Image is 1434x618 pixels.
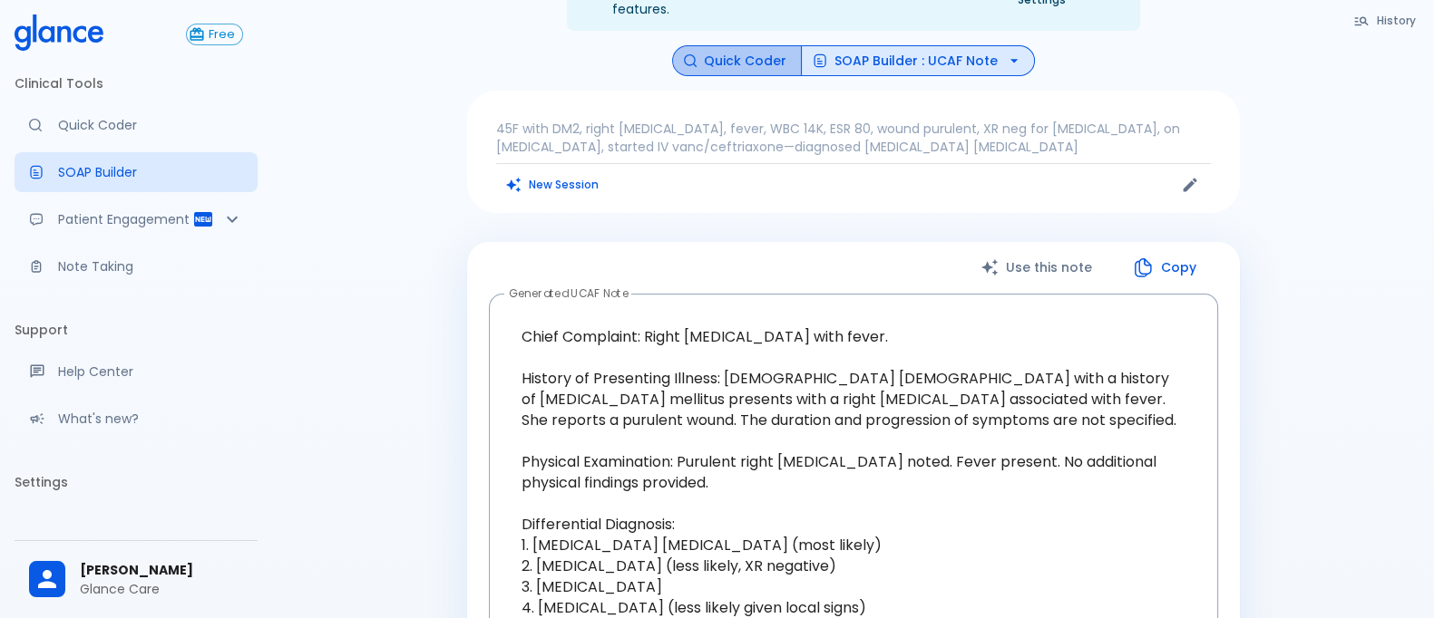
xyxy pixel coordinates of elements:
[15,62,258,105] li: Clinical Tools
[58,163,243,181] p: SOAP Builder
[58,257,243,275] p: Note Taking
[15,352,258,391] a: Get help from our support team
[801,45,1035,77] button: SOAP Builder : UCAF Note
[496,171,610,198] button: Clears all inputs and results.
[58,410,243,428] p: What's new?
[80,561,243,580] span: [PERSON_NAME]
[186,24,258,45] a: Click to view or change your subscription
[672,45,802,77] button: Quick Coder
[15,460,258,504] li: Settings
[1176,171,1204,198] button: Edit
[186,24,243,45] button: Free
[15,308,258,352] li: Support
[962,249,1114,286] button: Use this note
[496,120,1211,156] p: 45F with DM2, right [MEDICAL_DATA], fever, WBC 14K, ESR 80, wound purulent, XR neg for [MEDICAL_D...
[15,152,258,192] a: Docugen: Compose a clinical documentation in seconds
[58,210,192,228] p: Patient Engagement
[58,116,243,134] p: Quick Coder
[15,399,258,439] div: Recent updates and feature releases
[15,246,258,286] a: Advanced note-taking
[201,28,242,42] span: Free
[15,105,258,145] a: Moramiz: Find ICD10AM codes instantly
[1344,7,1427,34] button: History
[80,580,243,598] p: Glance Care
[15,548,258,611] div: [PERSON_NAME]Glance Care
[15,199,258,239] div: Patient Reports & Referrals
[1114,249,1218,286] button: Copy
[58,362,243,381] p: Help Center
